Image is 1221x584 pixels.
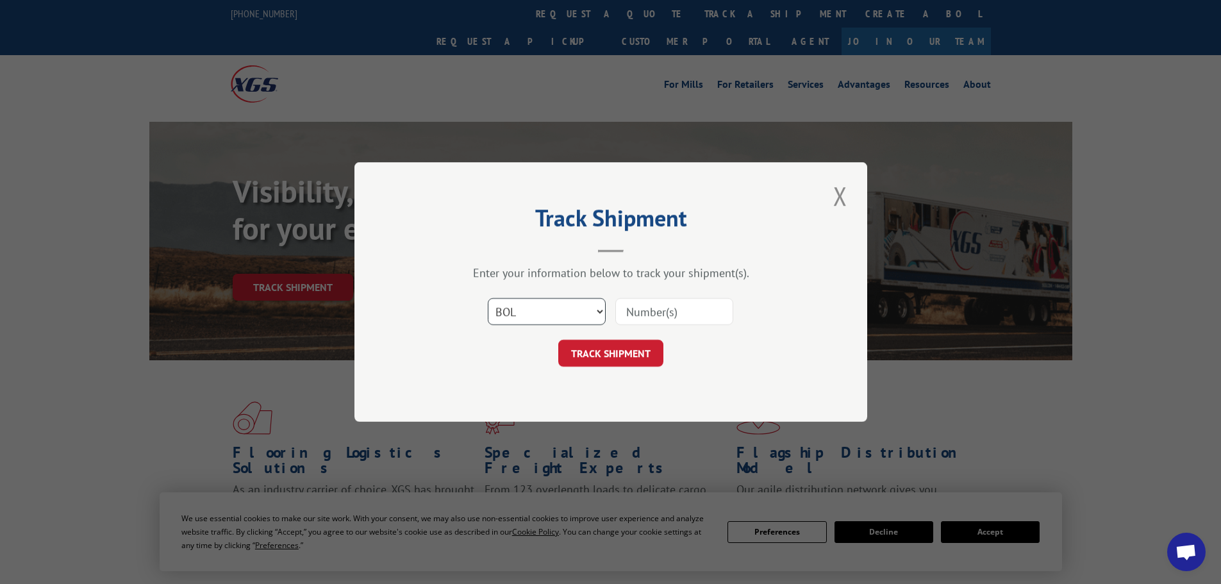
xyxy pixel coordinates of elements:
a: Open chat [1167,533,1206,571]
button: TRACK SHIPMENT [558,340,663,367]
button: Close modal [829,178,851,213]
div: Enter your information below to track your shipment(s). [419,265,803,280]
h2: Track Shipment [419,209,803,233]
input: Number(s) [615,298,733,325]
